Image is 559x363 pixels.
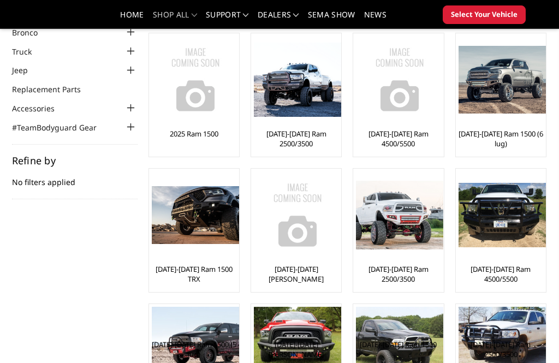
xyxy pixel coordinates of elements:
a: No Image [356,36,441,123]
a: Dealers [258,11,299,27]
a: Support [206,11,249,27]
a: News [364,11,386,27]
a: No Image [254,171,338,259]
a: [DATE]-[DATE] Ram 2500/3500 [459,340,543,359]
a: [DATE]-[DATE] [PERSON_NAME] [254,264,338,284]
a: [DATE]-[DATE] Ram 4500/5500 [356,129,441,148]
a: [DATE]-[DATE] Ram 1500 [360,340,437,349]
a: Truck [12,46,45,57]
a: [DATE]-[DATE] Ram 2500/3500 [356,264,441,284]
h5: Refine by [12,156,138,165]
a: No Image [152,36,236,123]
a: [DATE]-[DATE] Ram 1500 (6 lug) [459,129,543,148]
img: No Image [356,36,443,123]
div: No filters applied [12,156,138,199]
a: [DATE]-[DATE] [PERSON_NAME] [254,340,338,359]
a: [DATE]-[DATE] Ram 4500/5500 [459,264,543,284]
a: Home [120,11,144,27]
a: Bronco [12,27,51,38]
a: 2025 Ram 1500 [170,129,218,139]
span: Select Your Vehicle [451,9,518,20]
img: No Image [152,36,239,123]
img: No Image [254,171,341,259]
a: Jeep [12,64,41,76]
a: [DATE]-[DATE] Ram 2500/3500 [254,129,338,148]
a: #TeamBodyguard Gear [12,122,110,133]
a: [DATE]-[DATE] Ram 1500 TRX [152,264,236,284]
a: Replacement Parts [12,84,94,95]
a: shop all [153,11,197,27]
a: [DATE]-[DATE] Ram 1500 (5 lug) [152,340,236,359]
a: SEMA Show [308,11,355,27]
a: Accessories [12,103,68,114]
button: Select Your Vehicle [443,5,526,24]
